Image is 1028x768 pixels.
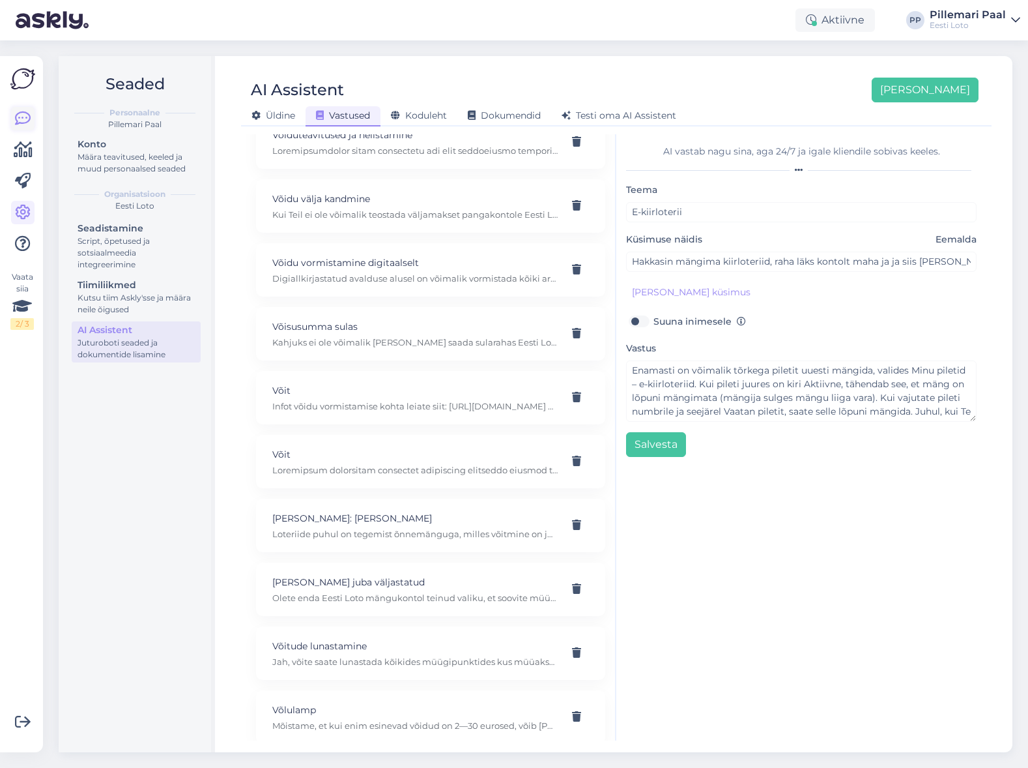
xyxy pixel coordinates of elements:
div: Juturoboti seaded ja dokumentide lisamine [78,337,195,361]
h2: Seaded [69,72,201,96]
p: Võit [272,383,558,398]
div: Pillemari Paal [69,119,201,130]
p: Võisusumma sulas [272,319,558,334]
b: Organisatsioon [104,188,165,200]
label: Teema [626,183,663,197]
div: PP [906,11,924,29]
div: VõitInfot võidu vormistamise kohta leiate siit: [URL][DOMAIN_NAME] Kui soovite kinnitust piletil ... [256,371,605,424]
div: Seadistamine [78,222,195,235]
span: Koduleht [391,110,447,121]
div: VõitLoremipsum dolorsitam consectet adipiscing elitseddo eiusmod temporin utlabo etdoloremagn ali... [256,435,605,488]
input: Lisa teema [626,202,977,222]
div: Eesti Loto [69,200,201,212]
div: Võidu välja kandmineKui Teil ei ole võimalik teostada väljamakset pangakontole Eesti Loto lehel, ... [256,179,605,233]
span: Testi oma AI Assistent [562,110,676,121]
p: Võitude lunastamine [272,639,558,653]
p: Võidu vormistamine digitaalselt [272,256,558,270]
p: Mõistame, et kui enim esinevad võidud on 2—30 eurosed, võib [PERSON_NAME], et suuremaid võite ei ... [272,720,558,731]
label: Küsimuse näidis [626,233,977,246]
p: Võidu välja kandmine [272,192,558,206]
div: Võidu vormistamine digitaalseltDigiallkirjastatud avalduse alusel on võimalik vormistada kõiki ar... [256,243,605,297]
button: [PERSON_NAME] [872,78,978,102]
div: Võisusumma sulasKahjuks ei ole võimalik [PERSON_NAME] saada sularahas Eesti Loto kontoris. Kui Te... [256,307,605,361]
div: AI Assistent [251,78,344,102]
div: Võiduteavitused ja helistamineLoremipsumdolor sitam consectetu adi elit seddoeiusmo tempori Utlab... [256,115,605,169]
button: [PERSON_NAME] küsimus [626,282,756,303]
div: Määra teavitused, keeled ja muud personaalsed seaded [78,151,195,175]
p: [PERSON_NAME] juba väljastatud [272,575,558,589]
input: Näide kliendi küsimusest [626,252,977,272]
a: TiimiliikmedKutsu tiim Askly'sse ja määra neile õigused [72,276,201,318]
div: Tiimiliikmed [78,278,195,292]
div: Võitude lunastamineJah, võite saate lunastada kõikides müügipunktides kus müüakse kiirloteriisid. [256,627,605,680]
div: VõlulampMõistame, et kui enim esinevad võidud on 2—30 eurosed, võib [PERSON_NAME], et suuremaid v... [256,690,605,744]
div: Pillemari Paal [930,10,1006,20]
div: AI vastab nagu sina, aga 24/7 ja igale kliendile sobivas keeles. [626,145,977,158]
span: Dokumendid [468,110,541,121]
p: Loremipsum dolorsitam consectet adipiscing elitseddo eiusmod temporin utlabo etdoloremagn aliquae... [272,464,558,476]
span: Eemalda [935,233,977,246]
div: Eesti Loto [930,20,1006,31]
div: Script, õpetused ja sotsiaalmeedia integreerimine [78,235,195,271]
textarea: Enamasti on võimalik tõrkega piletit uuesti mängida, valides Minu piletid – e-kiirloteriid. Kui p... [626,361,977,422]
p: Loteriide puhul on tegemist õnnemänguga, milles võitmine on juhuslik ega saa kuidagi olla garante... [272,528,558,540]
a: KontoMäära teavitused, keeled ja muud personaalsed seaded [72,136,201,177]
div: Vaata siia [10,271,34,330]
label: Suuna inimesele [653,313,746,330]
p: [PERSON_NAME]: [PERSON_NAME] [272,511,558,525]
span: Vastused [316,110,370,121]
p: Olete enda Eesti Loto mängukontol teinud valiku, et soovite müügipunktist ostetud piletite [PERSO... [272,592,558,604]
img: Askly Logo [10,66,35,91]
div: 2 / 3 [10,318,34,330]
a: AI AssistentJuturoboti seaded ja dokumentide lisamine [72,321,201,362]
p: Kahjuks ei ole võimalik [PERSON_NAME] saada sularahas Eesti Loto kontoris. Kui Teil on müügipunkt... [272,336,558,348]
a: SeadistamineScript, õpetused ja sotsiaalmeedia integreerimine [72,220,201,273]
b: Personaalne [109,107,160,119]
p: Infot võidu vormistamise kohta leiate siit: [URL][DOMAIN_NAME] Kui soovite kinnitust piletil olev... [272,400,558,412]
label: Vastus [626,342,661,355]
p: Loremipsumdolor sitam consectetu adi elit seddoeiusmo tempori Utlab et Dolo magnaa. Enimadmi veni... [272,145,558,156]
div: Aktiivne [795,8,875,32]
p: Võiduteavitused ja helistamine [272,128,558,142]
p: Võlulamp [272,703,558,717]
div: AI Assistent [78,323,195,337]
p: Digiallkirjastatud avalduse alusel on võimalik vormistada kõiki arvloterii võite sõltumata võidus... [272,273,558,284]
button: Salvesta [626,432,686,457]
div: [PERSON_NAME]: [PERSON_NAME]Loteriide puhul on tegemist õnnemänguga, milles võitmine on juhuslik ... [256,499,605,552]
a: Pillemari PaalEesti Loto [930,10,1020,31]
div: [PERSON_NAME] juba väljastatudOlete enda Eesti Loto mängukontol teinud valiku, et soovite müügipu... [256,563,605,616]
div: Konto [78,138,195,151]
p: Jah, võite saate lunastada kõikides müügipunktides kus müüakse kiirloteriisid. [272,656,558,668]
div: Kutsu tiim Askly'sse ja määra neile õigused [78,292,195,316]
p: Võit [272,447,558,462]
span: Üldine [251,110,295,121]
p: Kui Teil ei ole võimalik teostada väljamakset pangakontole Eesti Loto lehel, saame võidud välja m... [272,209,558,220]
